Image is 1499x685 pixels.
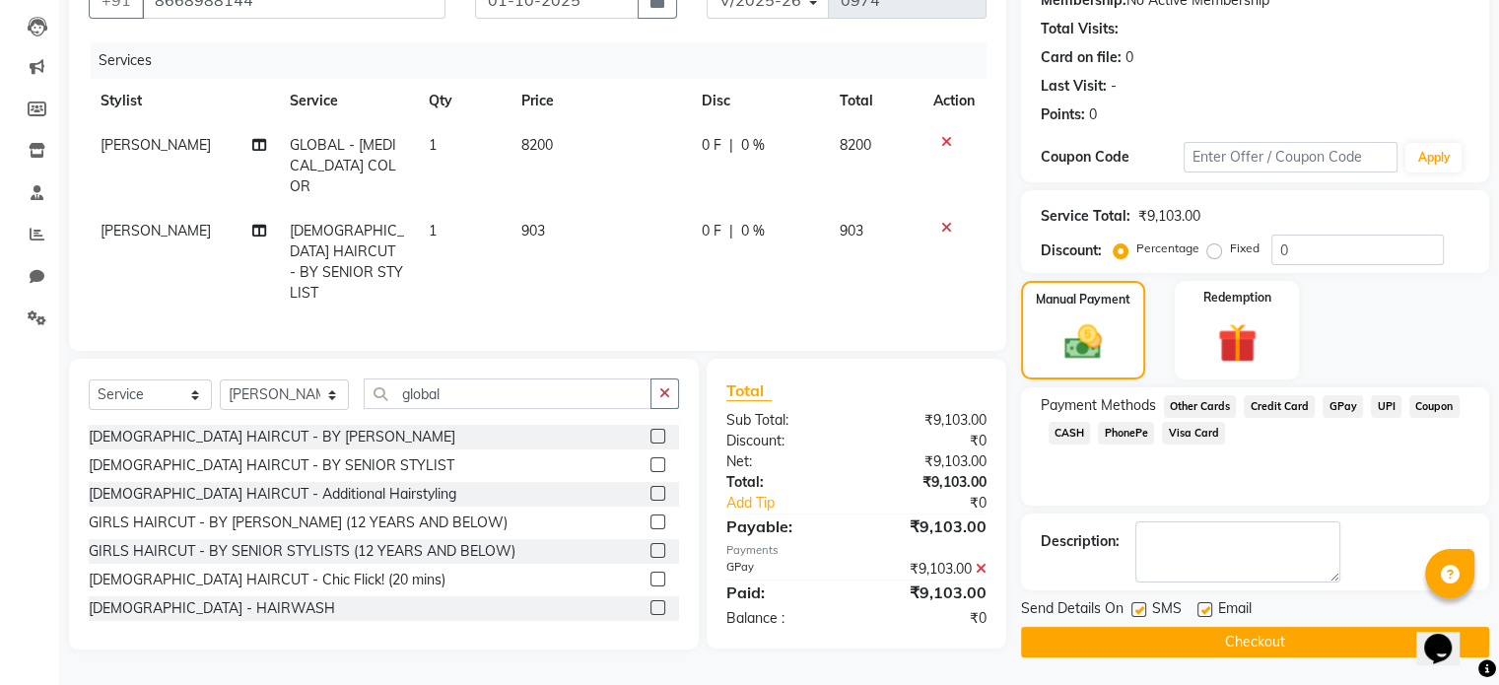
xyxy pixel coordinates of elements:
[856,559,1001,580] div: ₹9,103.00
[712,559,856,580] div: GPay
[101,136,211,154] span: [PERSON_NAME]
[1041,206,1130,227] div: Service Total:
[712,472,856,493] div: Total:
[840,222,863,240] span: 903
[290,136,396,195] span: GLOBAL - [MEDICAL_DATA] COLOR
[1205,318,1269,368] img: _gift.svg
[1041,47,1122,68] div: Card on file:
[712,581,856,604] div: Paid:
[1136,240,1199,257] label: Percentage
[1125,47,1133,68] div: 0
[1036,291,1130,308] label: Manual Payment
[1203,289,1271,307] label: Redemption
[1162,422,1225,445] span: Visa Card
[921,79,987,123] th: Action
[89,598,335,619] div: [DEMOGRAPHIC_DATA] - HAIRWASH
[1244,395,1315,418] span: Credit Card
[290,222,404,302] span: [DEMOGRAPHIC_DATA] HAIRCUT - BY SENIOR STYLIST
[1409,395,1460,418] span: Coupon
[1371,395,1401,418] span: UPI
[702,135,721,156] span: 0 F
[1041,395,1156,416] span: Payment Methods
[1041,531,1120,552] div: Description:
[417,79,510,123] th: Qty
[510,79,690,123] th: Price
[429,222,437,240] span: 1
[712,493,880,514] a: Add Tip
[690,79,828,123] th: Disc
[278,79,417,123] th: Service
[364,378,651,409] input: Search or Scan
[726,542,987,559] div: Payments
[1089,104,1097,125] div: 0
[712,608,856,629] div: Balance :
[91,42,1001,79] div: Services
[101,222,211,240] span: [PERSON_NAME]
[1041,104,1085,125] div: Points:
[429,136,437,154] span: 1
[1230,240,1260,257] label: Fixed
[1098,422,1154,445] span: PhonePe
[856,431,1001,451] div: ₹0
[89,79,278,123] th: Stylist
[856,410,1001,431] div: ₹9,103.00
[1041,147,1184,168] div: Coupon Code
[856,581,1001,604] div: ₹9,103.00
[729,135,733,156] span: |
[1218,598,1252,623] span: Email
[89,570,445,590] div: [DEMOGRAPHIC_DATA] HAIRCUT - Chic Flick! (20 mins)
[1021,627,1489,657] button: Checkout
[741,135,765,156] span: 0 %
[856,451,1001,472] div: ₹9,103.00
[1164,395,1237,418] span: Other Cards
[702,221,721,241] span: 0 F
[1405,143,1462,172] button: Apply
[840,136,871,154] span: 8200
[880,493,1000,514] div: ₹0
[712,451,856,472] div: Net:
[1111,76,1117,97] div: -
[89,484,456,505] div: [DEMOGRAPHIC_DATA] HAIRCUT - Additional Hairstyling
[89,513,508,533] div: GIRLS HAIRCUT - BY [PERSON_NAME] (12 YEARS AND BELOW)
[726,380,772,401] span: Total
[1138,206,1200,227] div: ₹9,103.00
[1041,240,1102,261] div: Discount:
[89,541,515,562] div: GIRLS HAIRCUT - BY SENIOR STYLISTS (12 YEARS AND BELOW)
[1041,19,1119,39] div: Total Visits:
[1053,320,1114,364] img: _cash.svg
[1184,142,1398,172] input: Enter Offer / Coupon Code
[1049,422,1091,445] span: CASH
[729,221,733,241] span: |
[741,221,765,241] span: 0 %
[712,410,856,431] div: Sub Total:
[89,427,455,447] div: [DEMOGRAPHIC_DATA] HAIRCUT - BY [PERSON_NAME]
[1152,598,1182,623] span: SMS
[856,608,1001,629] div: ₹0
[89,455,454,476] div: [DEMOGRAPHIC_DATA] HAIRCUT - BY SENIOR STYLIST
[521,136,553,154] span: 8200
[521,222,545,240] span: 903
[1416,606,1479,665] iframe: chat widget
[1041,76,1107,97] div: Last Visit:
[828,79,921,123] th: Total
[1323,395,1363,418] span: GPay
[1021,598,1124,623] span: Send Details On
[856,472,1001,493] div: ₹9,103.00
[712,514,856,538] div: Payable:
[856,514,1001,538] div: ₹9,103.00
[712,431,856,451] div: Discount:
